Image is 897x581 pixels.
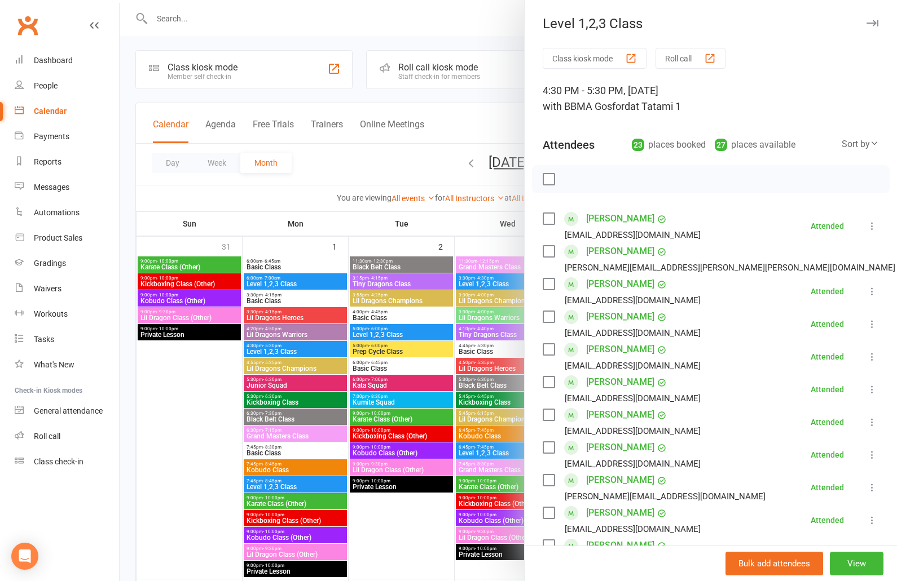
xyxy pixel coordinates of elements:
div: Tasks [34,335,54,344]
div: [EMAIL_ADDRESS][DOMAIN_NAME] [565,293,701,308]
div: 4:30 PM - 5:30 PM, [DATE] [543,83,879,114]
button: Roll call [656,48,725,69]
a: [PERSON_NAME] [586,210,654,228]
a: Tasks [15,327,119,352]
a: [PERSON_NAME] [586,438,654,456]
div: Sort by [842,137,879,152]
a: Payments [15,124,119,149]
a: Messages [15,175,119,200]
a: Dashboard [15,48,119,73]
div: 27 [715,139,727,151]
a: Clubworx [14,11,42,39]
div: Gradings [34,259,66,268]
a: Waivers [15,276,119,301]
span: with BBMA Gosford [543,100,630,112]
a: [PERSON_NAME] [586,406,654,424]
a: What's New [15,352,119,378]
a: People [15,73,119,99]
div: [EMAIL_ADDRESS][DOMAIN_NAME] [565,358,701,373]
div: General attendance [34,406,103,415]
button: View [830,552,883,575]
div: Attended [811,320,844,328]
div: [EMAIL_ADDRESS][DOMAIN_NAME] [565,391,701,406]
div: [PERSON_NAME][EMAIL_ADDRESS][DOMAIN_NAME] [565,489,766,504]
span: at Tatami 1 [630,100,681,112]
div: Calendar [34,107,67,116]
div: Attended [811,287,844,295]
a: Calendar [15,99,119,124]
a: Gradings [15,251,119,276]
a: [PERSON_NAME] [586,373,654,391]
div: Workouts [34,309,68,318]
div: [PERSON_NAME][EMAIL_ADDRESS][PERSON_NAME][PERSON_NAME][DOMAIN_NAME] [565,260,895,275]
div: Dashboard [34,56,73,65]
div: [EMAIL_ADDRESS][DOMAIN_NAME] [565,522,701,536]
div: places booked [632,137,706,153]
a: Product Sales [15,225,119,251]
div: [EMAIL_ADDRESS][DOMAIN_NAME] [565,326,701,340]
div: Automations [34,208,80,217]
div: 23 [632,139,644,151]
div: Attended [811,418,844,426]
div: Open Intercom Messenger [11,543,38,570]
a: General attendance kiosk mode [15,398,119,424]
div: Reports [34,157,61,166]
div: places available [715,137,795,153]
div: What's New [34,360,74,369]
div: People [34,81,58,90]
a: Reports [15,149,119,175]
button: Class kiosk mode [543,48,647,69]
a: Workouts [15,301,119,327]
div: Level 1,2,3 Class [525,16,897,32]
div: Attended [811,353,844,361]
a: [PERSON_NAME] [586,275,654,293]
a: [PERSON_NAME] [586,471,654,489]
div: Attendees [543,137,595,153]
a: Automations [15,200,119,225]
a: [PERSON_NAME] [586,242,654,260]
div: [EMAIL_ADDRESS][DOMAIN_NAME] [565,456,701,471]
a: [PERSON_NAME] [586,536,654,555]
a: [PERSON_NAME] [586,308,654,326]
div: Attended [811,484,844,491]
div: Payments [34,132,69,141]
button: Bulk add attendees [725,552,823,575]
div: Messages [34,183,69,192]
div: Waivers [34,284,61,293]
div: Attended [811,451,844,459]
a: [PERSON_NAME] [586,504,654,522]
div: Attended [811,222,844,230]
a: [PERSON_NAME] [586,340,654,358]
div: Product Sales [34,233,82,242]
div: Attended [811,385,844,393]
a: Class kiosk mode [15,449,119,474]
a: Roll call [15,424,119,449]
div: Attended [811,516,844,524]
div: [EMAIL_ADDRESS][DOMAIN_NAME] [565,228,701,242]
div: Class check-in [34,457,83,466]
div: Roll call [34,432,60,441]
div: [EMAIL_ADDRESS][DOMAIN_NAME] [565,424,701,438]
